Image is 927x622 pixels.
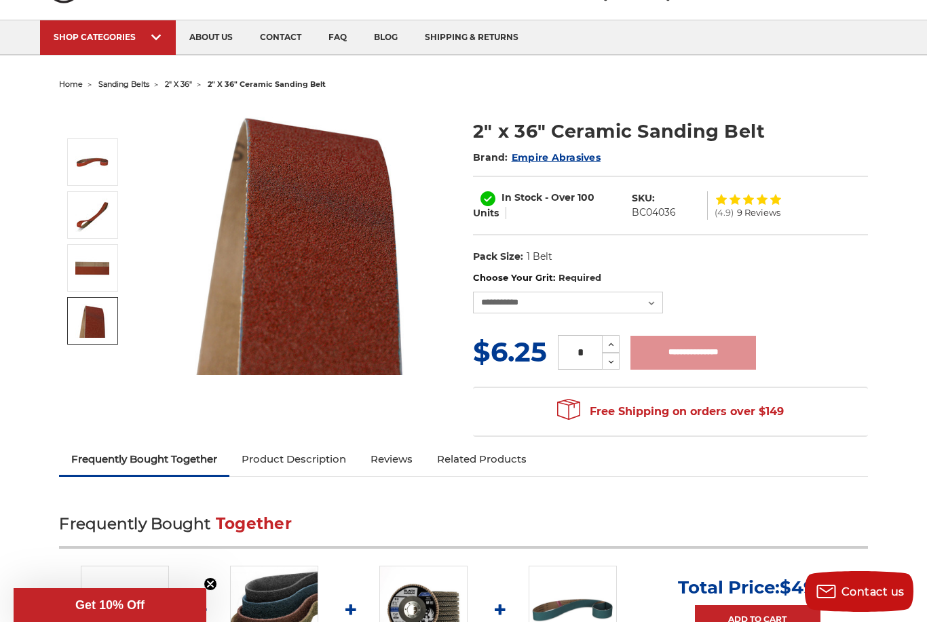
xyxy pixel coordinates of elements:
[473,151,508,163] span: Brand:
[473,250,523,264] dt: Pack Size:
[578,191,594,203] span: 100
[54,32,162,42] div: SHOP CATEGORIES
[165,79,192,89] a: 2" x 36"
[75,198,109,232] img: 2" x 36" Ceramic Sanding Belt
[678,577,837,598] p: Total Price:
[737,208,780,217] span: 9 Reviews
[75,598,145,612] span: Get 10% Off
[632,191,655,206] dt: SKU:
[75,145,109,179] img: 2" x 36" Ceramic Pipe Sanding Belt
[208,79,326,89] span: 2" x 36" ceramic sanding belt
[59,79,83,89] a: home
[411,20,532,55] a: shipping & returns
[360,20,411,55] a: blog
[98,79,149,89] a: sanding belts
[805,571,913,612] button: Contact us
[75,304,109,338] img: 2" x 36" - Ceramic Sanding Belt
[512,151,601,163] a: Empire Abrasives
[75,251,109,285] img: 2" x 36" Cer Sanding Belt
[559,272,601,283] small: Required
[176,20,246,55] a: about us
[545,191,575,203] span: - Over
[473,335,547,368] span: $6.25
[315,20,360,55] a: faq
[14,588,206,622] div: Get 10% OffClose teaser
[527,250,552,264] dd: 1 Belt
[780,577,837,598] span: $49.21
[59,514,210,533] span: Frequently Bought
[473,118,868,144] h1: 2" x 36" Ceramic Sanding Belt
[557,398,784,425] span: Free Shipping on orders over $149
[632,206,676,220] dd: BC04036
[246,20,315,55] a: contact
[502,191,542,203] span: In Stock
[473,207,499,219] span: Units
[165,104,436,375] img: 2" x 36" Ceramic Pipe Sanding Belt
[715,208,734,217] span: (4.9)
[229,444,358,474] a: Product Description
[425,444,539,474] a: Related Products
[473,271,868,285] label: Choose Your Grit:
[216,514,292,533] span: Together
[59,444,229,474] a: Frequently Bought Together
[841,585,905,598] span: Contact us
[358,444,425,474] a: Reviews
[204,577,217,591] button: Close teaser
